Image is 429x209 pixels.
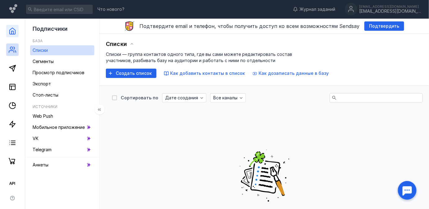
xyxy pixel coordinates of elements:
[33,25,68,32] span: Подписчики
[33,162,48,167] span: Анкеты
[33,81,51,86] span: Экспорт
[116,71,152,76] span: Создать список
[121,96,158,100] div: Сортировать по
[30,79,94,89] a: Экспорт
[33,125,85,130] span: Мобильное приложение
[33,48,48,53] span: Списки
[33,136,38,141] span: VK
[164,70,245,76] button: Как добавить контакты в список
[26,5,93,14] input: Введите email или CSID
[259,70,329,76] span: Как дозаписать данные в базу
[300,6,335,12] span: Журнал заданий
[30,68,94,78] a: Просмотр подписчиков
[33,104,57,109] h5: Источники
[30,57,94,66] a: Сегменты
[30,134,94,143] a: VK
[210,93,246,102] button: Все каналы
[30,90,94,100] a: Стоп-листы
[252,70,329,76] button: Как дозаписать данные в базу
[97,7,124,11] span: Что нового?
[106,41,127,48] span: Списки
[33,70,84,75] span: Просмотр подписчиков
[33,59,54,64] span: Сегменты
[106,69,156,78] button: Создать список
[33,147,52,152] span: Telegram
[364,21,404,31] button: Подтвердить
[106,52,292,63] span: Списки — группа контактов одного типа, где вы сами можете редактировать состав участников, разбив...
[369,24,400,29] span: Подтвердить
[30,145,94,155] a: Telegram
[359,9,421,14] div: [EMAIL_ADDRESS][DOMAIN_NAME]
[162,93,206,102] button: Дате создания
[30,45,94,55] a: Списки
[213,95,237,101] span: Все каналы
[33,39,43,43] h5: База
[165,95,198,101] span: Дате создания
[359,5,421,8] div: [EMAIL_ADDRESS][DOMAIN_NAME]
[290,6,338,12] a: Журнал заданий
[33,92,58,98] span: Стоп-листы
[139,23,359,29] span: Подтвердите email и телефон, чтобы получить доступ ко всем возможностям Sendsay
[170,70,245,76] span: Как добавить контакты в список
[30,160,94,170] a: Анкеты
[33,113,53,119] span: Web Push
[30,111,94,121] a: Web Push
[94,7,128,11] a: Что нового?
[30,122,94,132] a: Мобильное приложение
